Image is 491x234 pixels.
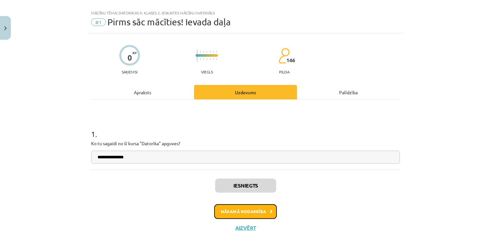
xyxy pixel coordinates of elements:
[213,51,214,53] img: icon-short-line-57e1e144782c952c97e751825c79c345078a6d821885a25fce030b3d8c18986b.svg
[132,51,136,54] span: XP
[200,51,201,53] img: icon-short-line-57e1e144782c952c97e751825c79c345078a6d821885a25fce030b3d8c18986b.svg
[91,85,194,99] div: Apraksts
[119,70,140,74] p: Saņemsi
[278,48,290,64] img: students-c634bb4e5e11cddfef0936a35e636f08e4e9abd3cc4e673bd6f9a4125e45ecb1.svg
[216,51,217,53] img: icon-short-line-57e1e144782c952c97e751825c79c345078a6d821885a25fce030b3d8c18986b.svg
[200,58,201,60] img: icon-short-line-57e1e144782c952c97e751825c79c345078a6d821885a25fce030b3d8c18986b.svg
[279,70,289,74] p: pilda
[91,18,106,26] span: #1
[91,11,400,15] div: Mācību tēma: Datorikas 9. klases 2. ieskaites mācību materiāls
[107,17,231,27] span: Pirms sāc mācīties! Ievada daļa
[210,51,210,53] img: icon-short-line-57e1e144782c952c97e751825c79c345078a6d821885a25fce030b3d8c18986b.svg
[214,204,277,219] button: Nākamā nodarbība
[197,49,198,62] img: icon-long-line-d9ea69661e0d244f92f715978eff75569469978d946b2353a9bb055b3ed8787d.svg
[201,70,213,74] p: Viegls
[91,140,400,147] p: Ko tu sagaidi no šī kursa "Datorika" apguves?
[4,26,7,30] img: icon-close-lesson-0947bae3869378f0d4975bcd49f059093ad1ed9edebbc8119c70593378902aed.svg
[210,58,210,60] img: icon-short-line-57e1e144782c952c97e751825c79c345078a6d821885a25fce030b3d8c18986b.svg
[216,58,217,60] img: icon-short-line-57e1e144782c952c97e751825c79c345078a6d821885a25fce030b3d8c18986b.svg
[286,57,295,63] span: 146
[297,85,400,99] div: Palīdzība
[215,179,276,193] button: Iesniegts
[128,53,132,62] div: 0
[194,85,297,99] div: Uzdevums
[91,118,400,138] h1: 1 .
[213,58,214,60] img: icon-short-line-57e1e144782c952c97e751825c79c345078a6d821885a25fce030b3d8c18986b.svg
[233,225,258,231] button: Aizvērt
